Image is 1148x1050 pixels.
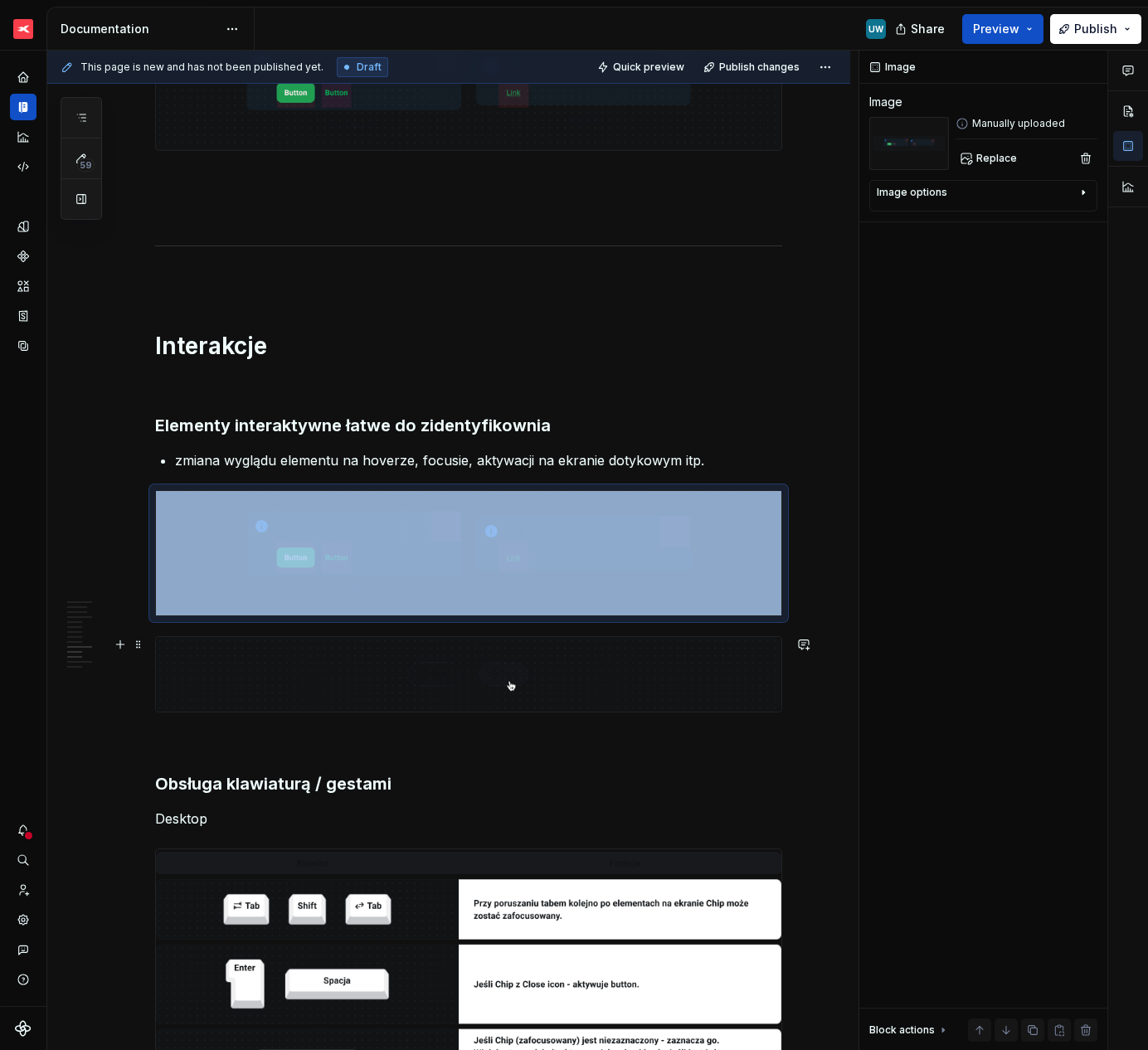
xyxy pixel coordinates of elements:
button: Replace [956,147,1024,170]
p: zmiana wyglądu elementu na hoverze, focusie, aktywacji na ekranie dotykowym itp. [175,450,782,470]
span: Publish [1074,21,1117,37]
a: Design tokens [10,213,36,240]
span: Preview [973,21,1019,37]
a: Home [10,64,36,90]
a: Analytics [10,124,36,150]
div: Image [869,94,902,110]
a: Settings [10,907,36,933]
img: 4084f65d-e755-4010-bbf4-cb39050cb837.png [869,117,949,170]
svg: Supernova Logo [15,1020,32,1037]
img: 5bc8bb89-8a17-4c23-b6ff-1ec4b5a917b9.png [156,27,781,150]
button: Publish [1050,14,1141,44]
img: 591ad99d-bb61-4ac3-8b49-349b784a3ef6.png [156,637,781,712]
a: Code automation [10,153,36,180]
a: Storybook stories [10,303,36,329]
h3: Elementy interaktywne łatwe do zidentyfikownia [155,414,782,437]
button: Image options [877,186,1090,206]
button: Contact support [10,936,36,963]
span: This page is new and has not been published yet. [80,61,323,74]
h1: Interakcje [155,331,782,361]
div: UW [868,22,883,36]
button: Share [887,14,956,44]
span: 59 [77,158,95,172]
a: Data sources [10,333,36,359]
button: Notifications [10,817,36,843]
a: Documentation [10,94,36,120]
div: Image options [877,186,947,199]
div: Block actions [869,1023,935,1037]
p: Desktop [155,809,782,829]
h3: Obsługa klawiaturą / gestami [155,772,782,795]
img: 69bde2f7-25a0-4577-ad58-aa8b0b39a544.png [13,19,33,39]
a: Assets [10,273,36,299]
a: Invite team [10,877,36,903]
button: Quick preview [592,56,692,79]
img: 4084f65d-e755-4010-bbf4-cb39050cb837.png [156,491,781,615]
div: Manually uploaded [956,117,1097,130]
a: Components [10,243,36,270]
span: Share [911,21,945,37]
div: Block actions [869,1018,950,1042]
button: Publish changes [698,56,807,79]
button: Preview [962,14,1043,44]
span: Publish changes [719,61,800,74]
span: Quick preview [613,61,684,74]
button: Search ⌘K [10,847,36,873]
span: Replace [976,152,1017,165]
div: Documentation [61,21,217,37]
span: Draft [357,61,382,74]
